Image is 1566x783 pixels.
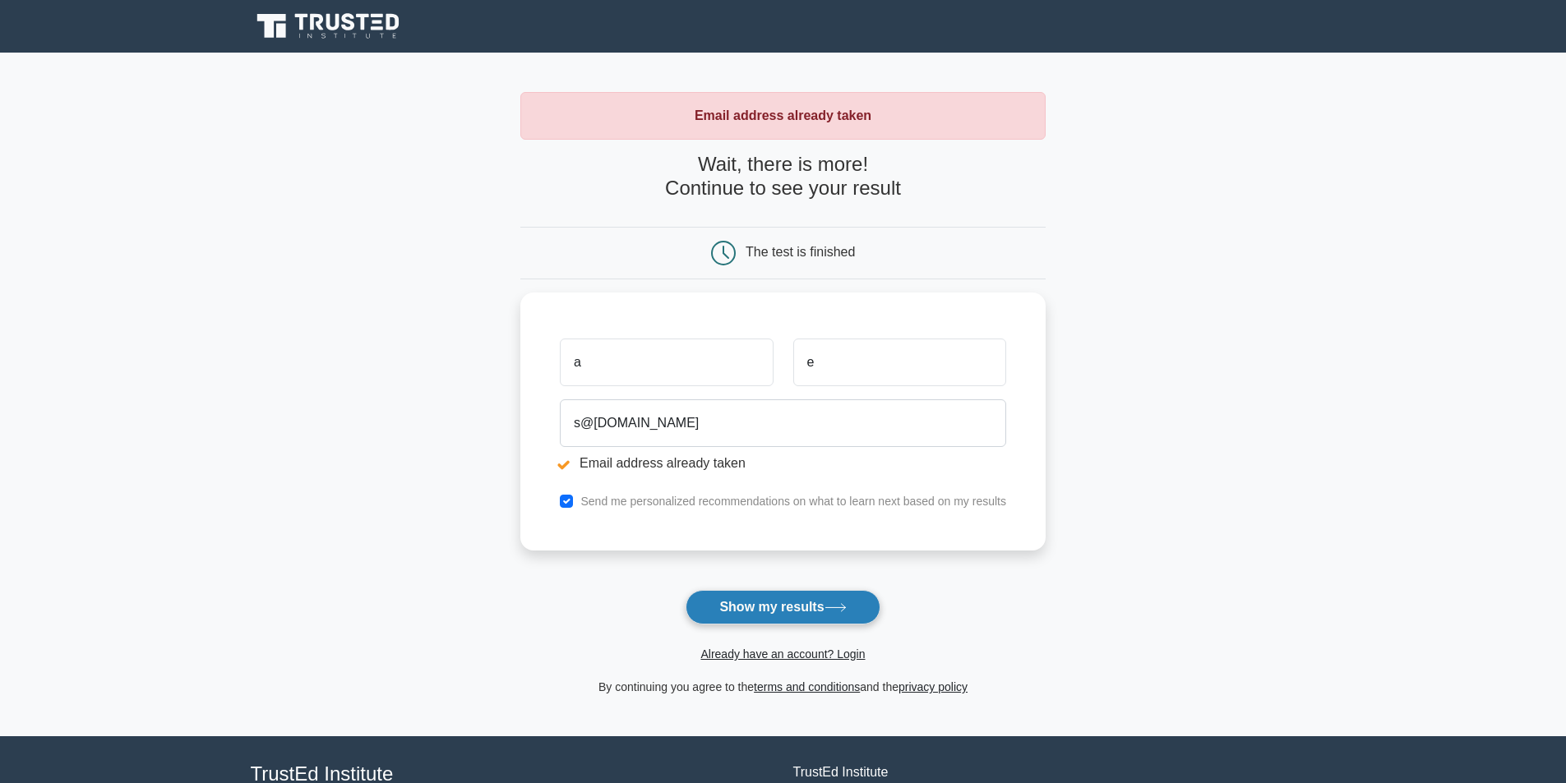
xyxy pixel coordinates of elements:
input: Email [560,399,1006,447]
input: Last name [793,339,1006,386]
a: Already have an account? Login [700,647,865,661]
button: Show my results [686,590,880,624]
input: First name [560,339,773,386]
li: Email address already taken [560,454,1006,473]
a: privacy policy [898,680,968,693]
div: The test is finished [746,245,855,259]
div: By continuing you agree to the and the [510,677,1056,697]
a: terms and conditions [754,680,860,693]
strong: Email address already taken [695,108,871,122]
label: Send me personalized recommendations on what to learn next based on my results [580,495,1006,508]
h4: Wait, there is more! Continue to see your result [520,153,1046,200]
